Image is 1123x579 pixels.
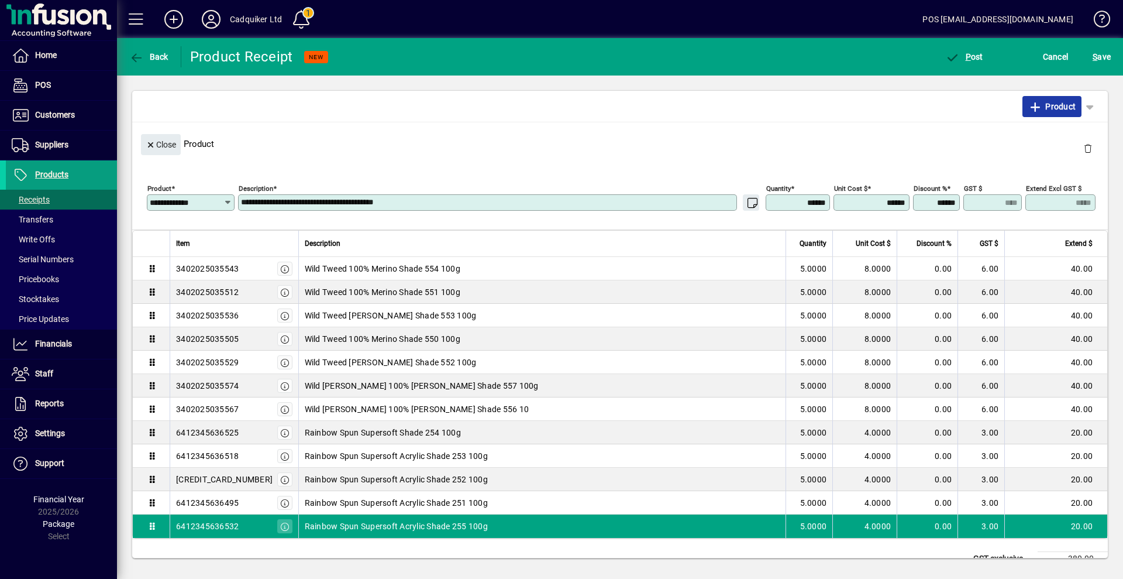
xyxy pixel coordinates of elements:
[1026,184,1081,193] mat-label: Extend excl GST $
[12,255,74,264] span: Serial Numbers
[1004,491,1107,515] td: 20.00
[35,339,72,348] span: Financials
[786,491,832,515] td: 5.0000
[864,450,891,462] span: 4.0000
[917,237,952,250] span: Discount %
[147,184,171,193] mat-label: Product
[1074,134,1102,162] button: Delete
[129,52,168,61] span: Back
[966,52,971,61] span: P
[786,468,832,491] td: 5.0000
[6,101,117,130] a: Customers
[897,491,957,515] td: 0.00
[1004,304,1107,327] td: 40.00
[786,351,832,374] td: 5.0000
[6,330,117,359] a: Financials
[957,327,1004,351] td: 6.00
[1004,421,1107,444] td: 20.00
[298,444,786,468] td: Rainbow Spun Supersoft Acrylic Shade 253 100g
[897,327,957,351] td: 0.00
[864,497,891,509] span: 4.0000
[6,190,117,210] a: Receipts
[298,468,786,491] td: Rainbow Spun Supersoft Acrylic Shade 252 100g
[298,280,786,304] td: Wild Tweed 100% Merino Shade 551 100g
[864,474,891,485] span: 4.0000
[6,71,117,100] a: POS
[35,50,57,60] span: Home
[1004,327,1107,351] td: 40.00
[957,257,1004,280] td: 6.00
[35,458,64,468] span: Support
[12,215,53,224] span: Transfers
[176,333,239,345] div: 3402025035505
[6,269,117,289] a: Pricebooks
[176,474,273,485] div: [CREDIT_CARD_NUMBER]
[176,520,239,532] div: 6412345636532
[864,380,891,392] span: 8.0000
[786,398,832,421] td: 5.0000
[1004,351,1107,374] td: 40.00
[6,41,117,70] a: Home
[942,46,986,67] button: Post
[1004,515,1107,538] td: 20.00
[897,351,957,374] td: 0.00
[980,237,998,250] span: GST $
[298,374,786,398] td: Wild [PERSON_NAME] 100% [PERSON_NAME] Shade 557 100g
[1004,444,1107,468] td: 20.00
[864,427,891,438] span: 4.0000
[864,403,891,415] span: 8.0000
[1004,257,1107,280] td: 40.00
[1093,52,1097,61] span: S
[786,280,832,304] td: 5.0000
[786,374,832,398] td: 5.0000
[957,468,1004,491] td: 3.00
[897,374,957,398] td: 0.00
[6,389,117,419] a: Reports
[864,310,891,321] span: 8.0000
[298,304,786,327] td: Wild Tweed [PERSON_NAME] Shade 553 100g
[6,359,117,389] a: Staff
[864,333,891,345] span: 8.0000
[957,398,1004,421] td: 6.00
[1022,96,1081,117] button: Product
[230,10,282,29] div: Cadquiker Ltd
[957,515,1004,538] td: 3.00
[1085,2,1108,40] a: Knowledge Base
[35,170,68,179] span: Products
[957,351,1004,374] td: 6.00
[786,421,832,444] td: 5.0000
[864,520,891,532] span: 4.0000
[176,263,239,275] div: 3402025035543
[897,515,957,538] td: 0.00
[190,47,293,66] div: Product Receipt
[897,280,957,304] td: 0.00
[176,380,239,392] div: 3402025035574
[957,421,1004,444] td: 3.00
[35,429,65,438] span: Settings
[138,139,184,149] app-page-header-button: Close
[766,184,791,193] mat-label: Quantity
[12,235,55,244] span: Write Offs
[1040,46,1072,67] button: Cancel
[1004,468,1107,491] td: 20.00
[176,237,190,250] span: Item
[945,52,983,61] span: ost
[914,184,947,193] mat-label: Discount %
[155,9,192,30] button: Add
[6,419,117,448] a: Settings
[12,314,69,324] span: Price Updates
[6,131,117,160] a: Suppliers
[117,46,181,67] app-page-header-button: Back
[967,552,1038,566] td: GST exclusive
[957,280,1004,304] td: 6.00
[864,263,891,275] span: 8.0000
[298,257,786,280] td: Wild Tweed 100% Merino Shade 554 100g
[957,304,1004,327] td: 6.00
[6,289,117,309] a: Stocktakes
[176,403,239,415] div: 3402025035567
[864,357,891,368] span: 8.0000
[1074,143,1102,153] app-page-header-button: Delete
[834,184,867,193] mat-label: Unit Cost $
[141,134,181,155] button: Close
[1038,552,1108,566] td: 380.00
